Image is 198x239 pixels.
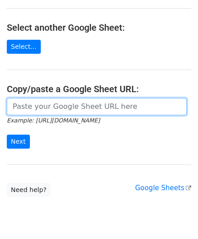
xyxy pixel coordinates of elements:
[7,135,30,149] input: Next
[7,40,41,54] a: Select...
[7,183,51,197] a: Need help?
[7,117,100,124] small: Example: [URL][DOMAIN_NAME]
[7,98,187,115] input: Paste your Google Sheet URL here
[135,184,191,192] a: Google Sheets
[7,22,191,33] h4: Select another Google Sheet:
[7,84,191,94] h4: Copy/paste a Google Sheet URL:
